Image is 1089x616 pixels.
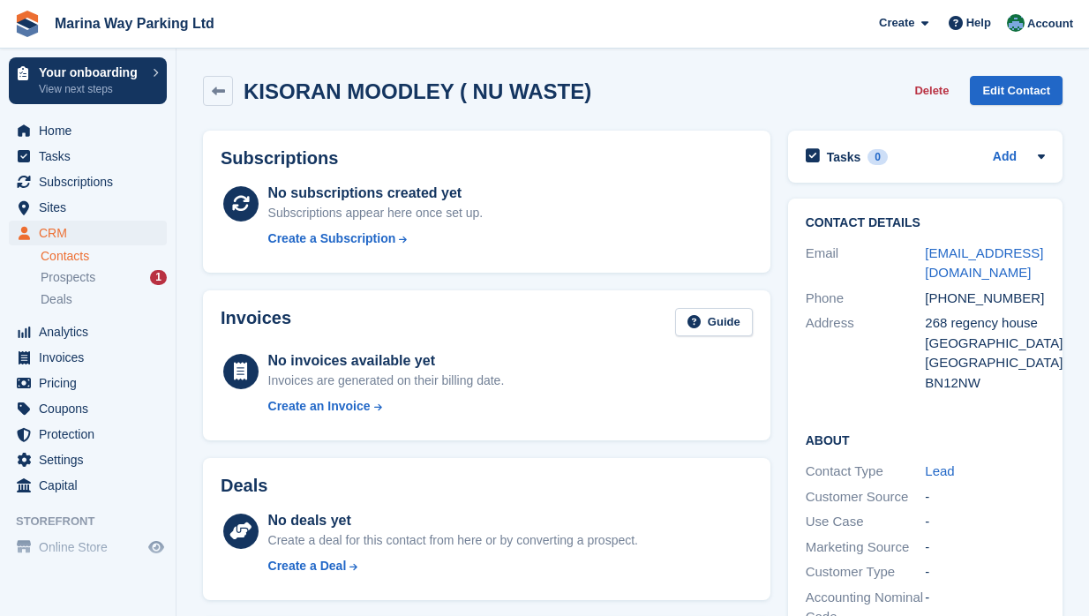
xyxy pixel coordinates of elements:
[9,118,167,143] a: menu
[9,195,167,220] a: menu
[221,476,267,496] h2: Deals
[48,9,222,38] a: Marina Way Parking Ltd
[39,169,145,194] span: Subscriptions
[806,216,1045,230] h2: Contact Details
[806,313,926,393] div: Address
[268,229,396,248] div: Create a Subscription
[268,397,505,416] a: Create an Invoice
[9,319,167,344] a: menu
[925,537,1045,558] div: -
[907,76,956,105] button: Delete
[806,431,1045,448] h2: About
[268,510,638,531] div: No deals yet
[41,291,72,308] span: Deals
[9,345,167,370] a: menu
[9,169,167,194] a: menu
[1007,14,1025,32] img: Paul Lewis
[41,269,95,286] span: Prospects
[925,334,1045,354] div: [GEOGRAPHIC_DATA]
[806,289,926,309] div: Phone
[39,66,144,79] p: Your onboarding
[9,422,167,447] a: menu
[39,195,145,220] span: Sites
[9,535,167,560] a: menu
[9,371,167,395] a: menu
[1027,15,1073,33] span: Account
[9,396,167,421] a: menu
[675,308,753,337] a: Guide
[268,183,484,204] div: No subscriptions created yet
[16,513,176,530] span: Storefront
[244,79,591,103] h2: KISORAN MOODLEY ( NU WASTE)
[925,353,1045,373] div: [GEOGRAPHIC_DATA]
[966,14,991,32] span: Help
[39,221,145,245] span: CRM
[9,57,167,104] a: Your onboarding View next steps
[221,308,291,337] h2: Invoices
[9,473,167,498] a: menu
[39,118,145,143] span: Home
[268,372,505,390] div: Invoices are generated on their billing date.
[39,144,145,169] span: Tasks
[970,76,1063,105] a: Edit Contact
[41,268,167,287] a: Prospects 1
[39,535,145,560] span: Online Store
[268,350,505,372] div: No invoices available yet
[39,396,145,421] span: Coupons
[806,487,926,507] div: Customer Source
[806,512,926,532] div: Use Case
[268,557,638,575] a: Create a Deal
[39,319,145,344] span: Analytics
[806,462,926,482] div: Contact Type
[925,487,1045,507] div: -
[146,537,167,558] a: Preview store
[806,562,926,582] div: Customer Type
[806,244,926,283] div: Email
[9,447,167,472] a: menu
[925,245,1043,281] a: [EMAIL_ADDRESS][DOMAIN_NAME]
[39,345,145,370] span: Invoices
[41,248,167,265] a: Contacts
[268,557,347,575] div: Create a Deal
[925,512,1045,532] div: -
[268,204,484,222] div: Subscriptions appear here once set up.
[39,371,145,395] span: Pricing
[14,11,41,37] img: stora-icon-8386f47178a22dfd0bd8f6a31ec36ba5ce8667c1dd55bd0f319d3a0aa187defe.svg
[39,422,145,447] span: Protection
[806,537,926,558] div: Marketing Source
[268,397,371,416] div: Create an Invoice
[268,229,484,248] a: Create a Subscription
[9,144,167,169] a: menu
[41,290,167,309] a: Deals
[925,313,1045,334] div: 268 regency house
[221,148,753,169] h2: Subscriptions
[925,373,1045,394] div: BN12NW
[993,147,1017,168] a: Add
[9,221,167,245] a: menu
[268,531,638,550] div: Create a deal for this contact from here or by converting a prospect.
[39,473,145,498] span: Capital
[39,81,144,97] p: View next steps
[879,14,914,32] span: Create
[150,270,167,285] div: 1
[925,289,1045,309] div: [PHONE_NUMBER]
[925,562,1045,582] div: -
[867,149,888,165] div: 0
[39,447,145,472] span: Settings
[827,149,861,165] h2: Tasks
[925,463,954,478] a: Lead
